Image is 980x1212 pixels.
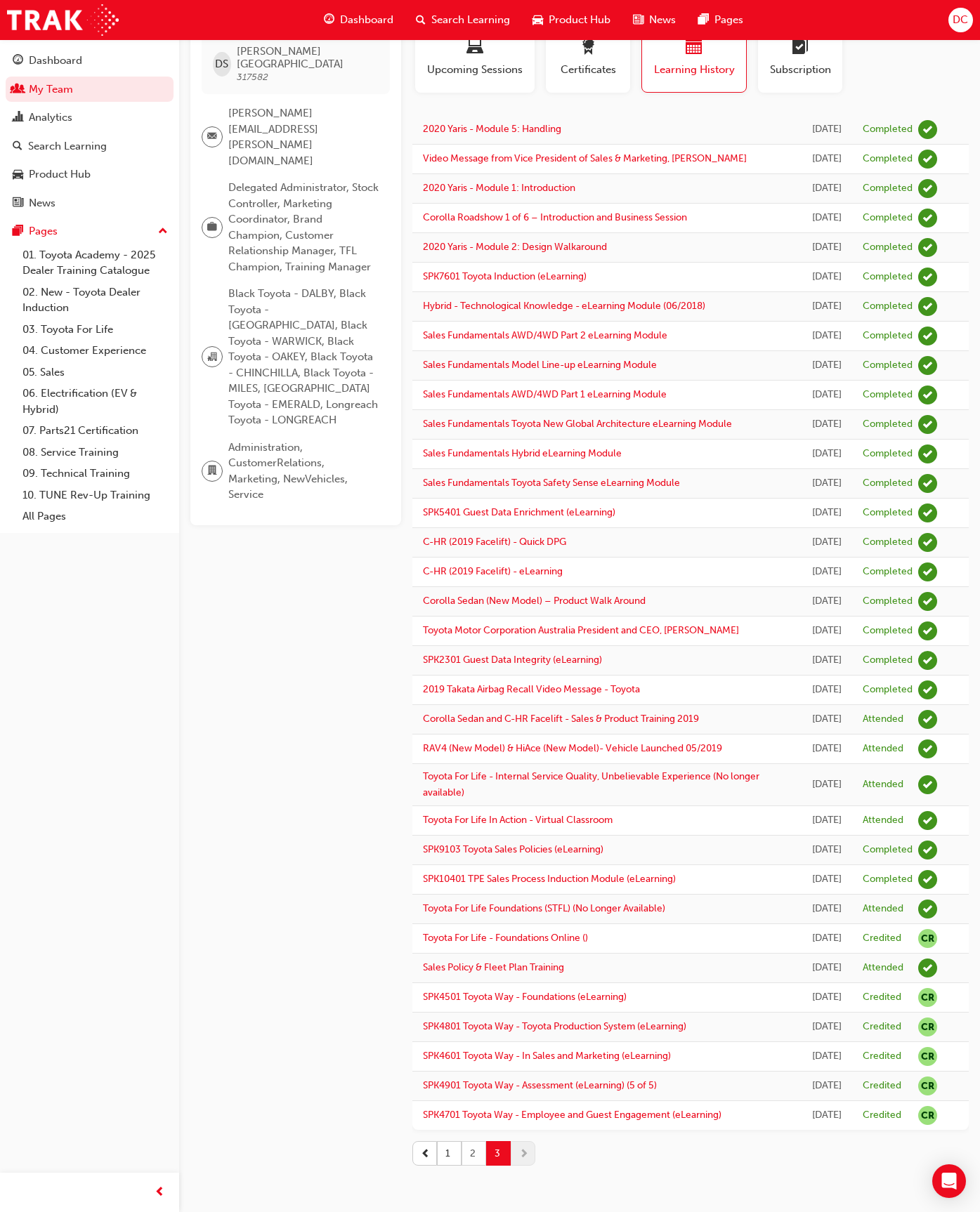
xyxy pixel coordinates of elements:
button: DC [948,8,973,32]
div: Completed [863,654,913,667]
img: Trak [7,4,119,36]
a: Analytics [6,105,174,131]
span: learningRecordVerb_COMPLETE-icon [918,474,937,493]
span: learningRecordVerb_COMPLETE-icon [918,680,937,699]
div: Attended [863,902,903,916]
a: SPK10401 TPE Sales Process Induction Module (eLearning) [423,873,676,885]
a: Toyota For Life Foundations (STFL) (No Longer Available) [423,902,665,914]
a: RAV4 (New Model) & HiAce (New Model)- Vehicle Launched 05/2019 [423,742,722,754]
span: news-icon [13,197,23,210]
span: learningRecordVerb_COMPLETE-icon [918,209,937,228]
span: organisation-icon [207,348,217,367]
button: Subscription [758,22,842,93]
span: 317582 [237,71,268,83]
span: guage-icon [13,55,23,67]
a: pages-iconPages [687,6,754,34]
span: learningRecordVerb_COMPLETE-icon [918,179,937,198]
a: Sales Policy & Fleet Plan Training [423,961,564,973]
span: email-icon [207,128,217,146]
div: Wed May 13 2020 00:00:00 GMT+1000 (Australian Eastern Standard Time) [812,298,842,315]
a: SPK2301 Guest Data Integrity (eLearning) [423,654,602,666]
span: search-icon [13,140,22,153]
a: Sales Fundamentals AWD/4WD Part 2 eLearning Module [423,329,667,341]
span: laptop-icon [466,38,483,57]
a: Video Message from Vice President of Sales & Marketing, [PERSON_NAME] [423,152,747,164]
div: Attended [863,961,903,975]
span: briefcase-icon [207,218,217,237]
span: null-icon [918,1106,937,1125]
span: learningRecordVerb_COMPLETE-icon [918,533,937,552]
a: Sales Fundamentals Toyota Safety Sense eLearning Module [423,477,680,489]
a: Toyota For Life In Action - Virtual Classroom [423,814,613,826]
a: All Pages [17,506,174,527]
a: 2020 Yaris - Module 1: Introduction [423,182,575,194]
div: Completed [863,683,913,697]
div: Credited [863,932,901,945]
span: learningRecordVerb_ATTEND-icon [918,710,937,729]
a: SPK4601 Toyota Way - In Sales and Marketing (eLearning) [423,1050,671,1062]
div: Sat Sep 15 2007 00:00:00 GMT+1000 (Australian Eastern Standard Time) [812,1048,842,1065]
span: DS [215,56,228,72]
div: Completed [863,241,913,254]
a: 07. Parts21 Certification [17,420,174,442]
div: Thu May 17 2018 00:00:00 GMT+1000 (Australian Eastern Standard Time) [812,777,842,793]
span: Product Hub [549,12,610,28]
span: Black Toyota - DALBY, Black Toyota - [GEOGRAPHIC_DATA], Black Toyota - WARWICK, Black Toyota - OA... [228,286,379,428]
a: 04. Customer Experience [17,340,174,362]
div: Wed Jul 29 2020 00:00:00 GMT+1000 (Australian Eastern Standard Time) [812,210,842,226]
span: learningRecordVerb_ATTEND-icon [918,959,937,977]
span: learningRecordVerb_COMPLETE-icon [918,268,937,286]
span: learningRecordVerb_COMPLETE-icon [918,297,937,316]
button: Upcoming Sessions [415,22,535,93]
div: Sat Sep 15 2007 00:00:00 GMT+1000 (Australian Eastern Standard Time) [812,1019,842,1035]
div: Completed [863,388,913,402]
div: Credited [863,1079,901,1093]
a: SPK4901 Toyota Way - Assessment (eLearning) (5 of 5) [423,1079,657,1091]
a: 03. Toyota For Life [17,319,174,341]
a: SPK7601 Toyota Induction (eLearning) [423,270,587,282]
a: Product Hub [6,162,174,187]
a: 2019 Takata Airbag Recall Video Message - Toyota [423,683,640,695]
a: 2020 Yaris - Module 2: Design Walkaround [423,241,607,253]
span: learningRecordVerb_COMPLETE-icon [918,444,937,463]
a: SPK4501 Toyota Way - Foundations (eLearning) [423,991,627,1003]
div: Thu Jul 23 2015 00:00:00 GMT+1000 (Australian Eastern Standard Time) [812,871,842,888]
div: Sat Sep 15 2007 00:00:00 GMT+1000 (Australian Eastern Standard Time) [812,989,842,1006]
div: Tue Apr 28 2020 00:00:00 GMT+1000 (Australian Eastern Standard Time) [812,416,842,433]
span: [PERSON_NAME][EMAIL_ADDRESS][PERSON_NAME][DOMAIN_NAME] [228,105,379,169]
span: Certificates [556,62,620,78]
div: Tue Aug 16 2016 00:00:00 GMT+1000 (Australian Eastern Standard Time) [812,812,842,829]
span: learningRecordVerb_ATTEND-icon [918,739,937,758]
div: Attended [863,778,903,791]
a: 2020 Yaris - Module 5: Handling [423,123,561,135]
span: Delegated Administrator, Stock Controller, Marketing Coordinator, Brand Champion, Customer Relati... [228,180,379,275]
a: My Team [6,77,174,103]
a: 02. New - Toyota Dealer Induction [17,282,174,319]
a: Toyota For Life - Internal Service Quality, Unbelievable Experience (No longer available) [423,770,759,798]
span: prev-icon [421,1146,431,1161]
span: Pages [714,12,743,28]
span: null-icon [918,929,937,948]
div: Tue Jun 09 2020 15:39:11 GMT+1000 (Australian Eastern Standard Time) [812,269,842,285]
a: search-iconSearch Learning [405,6,521,34]
div: Completed [863,873,913,886]
span: people-icon [13,84,23,96]
div: Product Hub [29,166,91,183]
a: Dashboard [6,48,174,74]
span: chart-icon [13,112,23,124]
div: Fri Apr 24 2020 00:00:00 GMT+1000 (Australian Eastern Standard Time) [812,475,842,492]
span: guage-icon [324,11,334,29]
span: null-icon [918,988,937,1007]
div: Credited [863,991,901,1004]
div: Tue Mar 29 2016 00:00:00 GMT+1000 (Australian Eastern Standard Time) [812,842,842,858]
div: Search Learning [28,138,107,154]
div: Fri Apr 03 2020 00:00:00 GMT+1000 (Australian Eastern Standard Time) [812,623,842,639]
div: Wed Jul 29 2020 00:00:00 GMT+1000 (Australian Eastern Standard Time) [812,180,842,197]
div: Pages [29,223,58,239]
a: 06. Electrification (EV & Hybrid) [17,383,174,420]
span: learningRecordVerb_COMPLETE-icon [918,592,937,611]
div: Fri Apr 03 2020 00:00:00 GMT+1000 (Australian Eastern Standard Time) [812,564,842,580]
button: 2 [462,1141,486,1166]
span: Learning History [653,62,736,78]
div: Completed [863,152,913,166]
